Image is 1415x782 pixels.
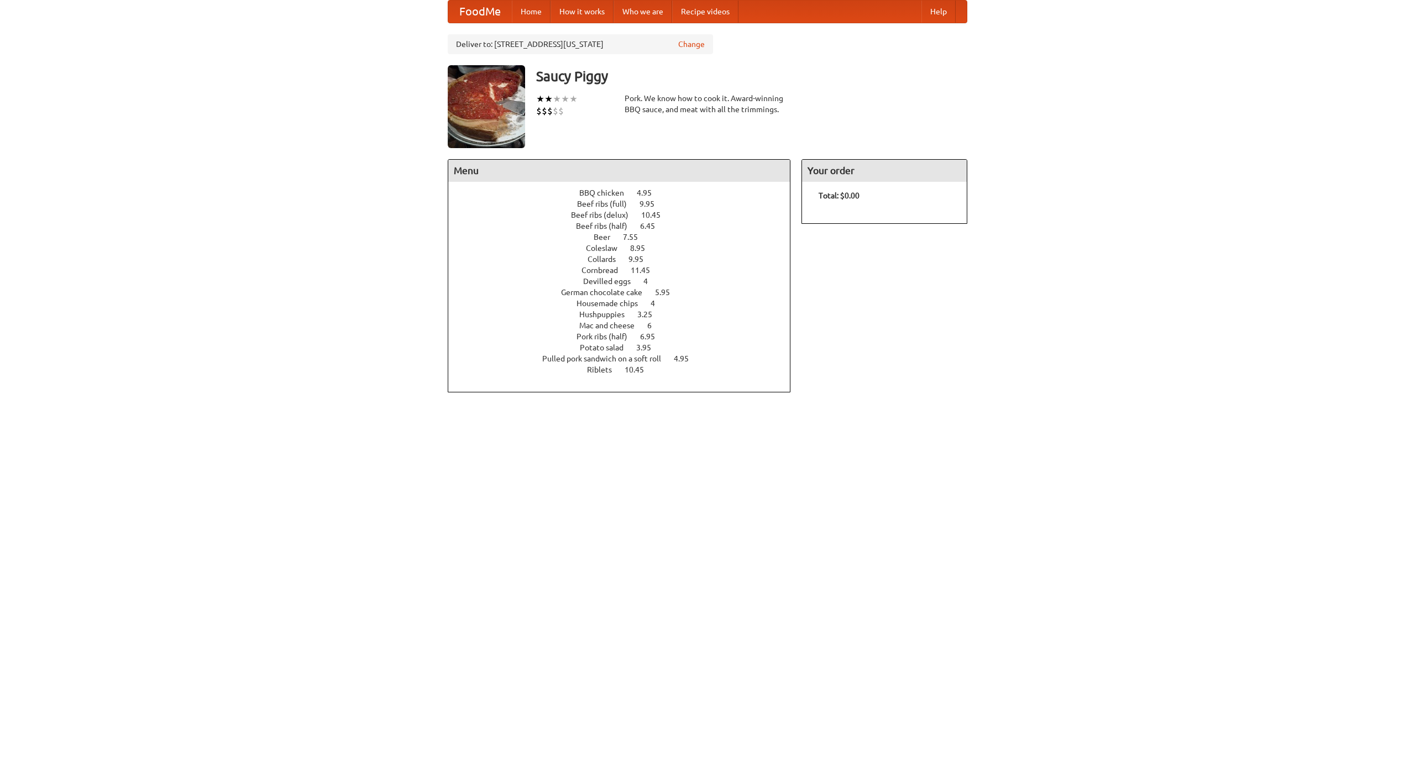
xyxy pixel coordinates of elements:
span: 7.55 [623,233,649,242]
span: 6.45 [640,222,666,230]
span: Beef ribs (delux) [571,211,640,219]
span: Riblets [587,365,623,374]
span: Beer [594,233,621,242]
h3: Saucy Piggy [536,65,967,87]
span: Cornbread [581,266,629,275]
span: Pork ribs (half) [577,332,638,341]
b: Total: $0.00 [819,191,860,200]
a: Hushpuppies 3.25 [579,310,673,319]
span: Potato salad [580,343,635,352]
span: 3.25 [637,310,663,319]
li: ★ [536,93,544,105]
a: Beef ribs (full) 9.95 [577,200,675,208]
li: ★ [561,93,569,105]
a: Beef ribs (half) 6.45 [576,222,675,230]
span: 6.95 [640,332,666,341]
a: How it works [551,1,614,23]
span: 3.95 [636,343,662,352]
a: Mac and cheese 6 [579,321,672,330]
span: 9.95 [628,255,654,264]
h4: Menu [448,160,790,182]
a: Pork ribs (half) 6.95 [577,332,675,341]
a: Cornbread 11.45 [581,266,670,275]
span: 10.45 [641,211,672,219]
a: Who we are [614,1,672,23]
span: 10.45 [625,365,655,374]
li: $ [558,105,564,117]
span: Coleslaw [586,244,628,253]
span: Devilled eggs [583,277,642,286]
span: 11.45 [631,266,661,275]
div: Deliver to: [STREET_ADDRESS][US_STATE] [448,34,713,54]
span: Mac and cheese [579,321,646,330]
a: Change [678,39,705,50]
span: 4 [651,299,666,308]
li: $ [553,105,558,117]
a: German chocolate cake 5.95 [561,288,690,297]
span: Beef ribs (full) [577,200,638,208]
li: $ [542,105,547,117]
span: Housemade chips [577,299,649,308]
li: ★ [544,93,553,105]
a: Riblets 10.45 [587,365,664,374]
li: $ [536,105,542,117]
span: Hushpuppies [579,310,636,319]
a: Home [512,1,551,23]
span: 4.95 [674,354,700,363]
span: Beef ribs (half) [576,222,638,230]
a: Devilled eggs 4 [583,277,668,286]
li: $ [547,105,553,117]
a: Coleslaw 8.95 [586,244,665,253]
a: Recipe videos [672,1,738,23]
a: FoodMe [448,1,512,23]
li: ★ [569,93,578,105]
h4: Your order [802,160,967,182]
span: Pulled pork sandwich on a soft roll [542,354,672,363]
span: 9.95 [640,200,665,208]
a: Pulled pork sandwich on a soft roll 4.95 [542,354,709,363]
a: Help [921,1,956,23]
img: angular.jpg [448,65,525,148]
a: Beef ribs (delux) 10.45 [571,211,681,219]
a: Collards 9.95 [588,255,664,264]
span: 6 [647,321,663,330]
span: 4 [643,277,659,286]
li: ★ [553,93,561,105]
span: 4.95 [637,188,663,197]
div: Pork. We know how to cook it. Award-winning BBQ sauce, and meat with all the trimmings. [625,93,790,115]
a: BBQ chicken 4.95 [579,188,672,197]
a: Potato salad 3.95 [580,343,672,352]
a: Beer 7.55 [594,233,658,242]
span: 5.95 [655,288,681,297]
span: 8.95 [630,244,656,253]
span: German chocolate cake [561,288,653,297]
span: Collards [588,255,627,264]
span: BBQ chicken [579,188,635,197]
a: Housemade chips 4 [577,299,675,308]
